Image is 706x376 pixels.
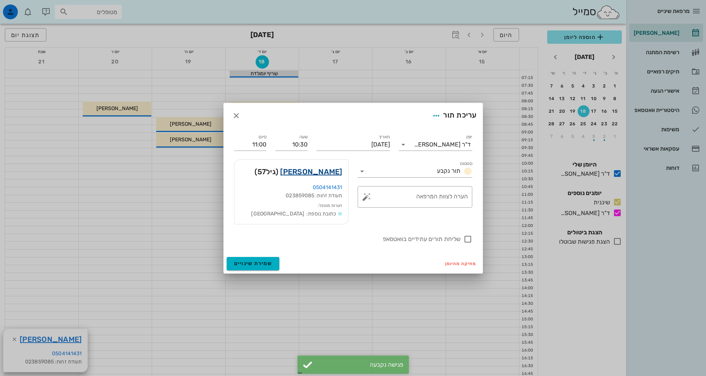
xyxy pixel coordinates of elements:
div: עריכת תור [430,109,476,122]
div: פגישה נקבעה [316,361,403,368]
button: מחיקה מהיומן [442,258,480,269]
label: סטטוס [460,161,472,166]
span: 57 [257,167,266,176]
span: שמירת שינויים [234,260,272,267]
label: שליחת תורים עתידיים בוואטסאפ [234,235,460,243]
label: סיום [259,134,266,140]
label: שעה [299,134,308,140]
span: (גיל ) [255,166,278,178]
span: תור נקבע [437,167,460,174]
div: ד"ר [PERSON_NAME] [414,141,471,148]
label: יומן [466,134,472,140]
a: [PERSON_NAME] [280,166,342,178]
a: 0504141431 [313,184,342,191]
span: כתובת נוספת: [GEOGRAPHIC_DATA] [251,211,336,217]
div: תעודת זהות: 023859085 [240,192,342,200]
button: שמירת שינויים [227,257,280,270]
div: יומןד"ר [PERSON_NAME] [399,139,472,151]
span: מחיקה מהיומן [445,261,477,266]
small: הערות מטופל: [318,203,342,208]
div: סטטוסתור נקבע [358,165,472,177]
label: תאריך [378,134,390,140]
